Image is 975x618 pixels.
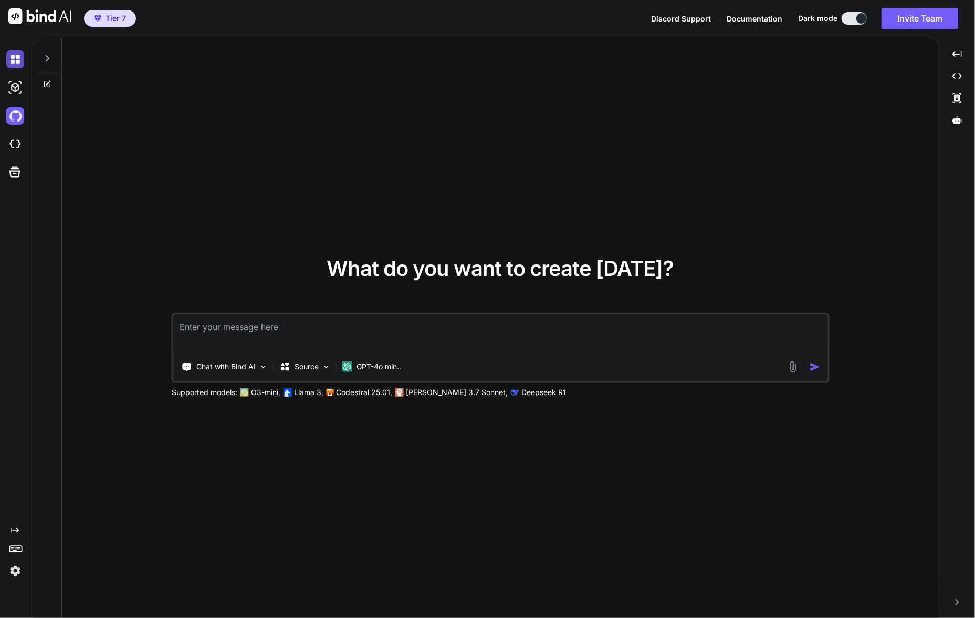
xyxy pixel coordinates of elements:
[84,10,136,27] button: premiumTier 7
[406,387,508,398] p: [PERSON_NAME] 3.7 Sonnet,
[6,107,24,125] img: githubDark
[342,361,352,372] img: GPT-4o mini
[295,361,319,372] p: Source
[6,79,24,97] img: darkAi-studio
[294,387,323,398] p: Llama 3,
[511,388,519,397] img: claude
[196,361,256,372] p: Chat with Bind AI
[251,387,280,398] p: O3-mini,
[327,389,334,396] img: Mistral-AI
[6,135,24,153] img: cloudideIcon
[327,255,674,281] span: What do you want to create [DATE]?
[8,8,71,24] img: Bind AI
[357,361,401,372] p: GPT-4o min..
[727,14,782,23] span: Documentation
[809,361,820,372] img: icon
[259,363,268,371] img: Pick Tools
[6,50,24,68] img: darkChat
[240,388,249,397] img: GPT-4
[651,14,711,23] span: Discord Support
[798,13,837,24] span: Dark mode
[172,387,237,398] p: Supported models:
[94,15,101,22] img: premium
[521,387,566,398] p: Deepseek R1
[787,361,799,373] img: attachment
[882,8,958,29] button: Invite Team
[651,13,711,24] button: Discord Support
[727,13,782,24] button: Documentation
[336,387,392,398] p: Codestral 25.01,
[284,388,292,397] img: Llama2
[395,388,404,397] img: claude
[106,13,126,24] span: Tier 7
[6,562,24,580] img: settings
[322,363,331,371] img: Pick Models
